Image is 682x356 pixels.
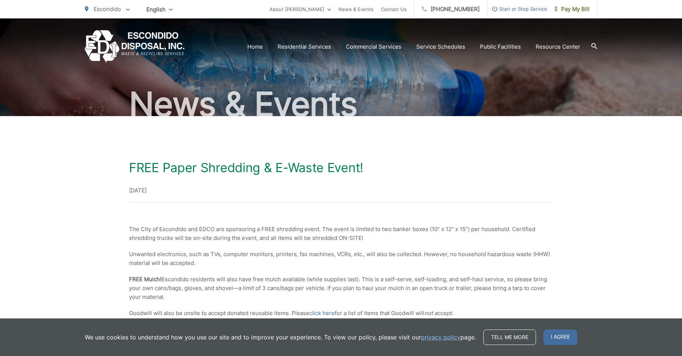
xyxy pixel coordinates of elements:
a: Residential Services [278,42,331,51]
p: Goodwill will also be onsite to accept donated reusable items. Please for a list of items that Go... [129,309,553,318]
a: About [PERSON_NAME] [269,5,331,14]
span: I agree [543,329,577,345]
em: not accept [424,310,452,317]
a: Resource Center [536,42,580,51]
a: News & Events [338,5,373,14]
a: Home [247,42,263,51]
a: Service Schedules [416,42,465,51]
a: EDCD logo. Return to the homepage. [85,30,185,63]
a: privacy policy [421,333,460,342]
span: English [141,3,178,16]
a: Contact Us [381,5,407,14]
a: Public Facilities [480,42,521,51]
span: Escondido [94,6,121,13]
a: click here [309,309,335,318]
p: Unwanted electronics, such as TVs, computer monitors, printers, fax machines, VCRs, etc., will al... [129,250,553,268]
a: Commercial Services [346,42,401,51]
h2: News & Events [85,86,597,123]
a: Tell me more [483,329,536,345]
strong: FREE Mulch! [129,276,161,283]
p: Escondido residents will also have free mulch available (while supplies last). This is a self-ser... [129,275,553,301]
span: Pay My Bill [554,5,589,14]
h1: FREE Paper Shredding & E-Waste Event! [129,160,553,175]
p: The City of Escondido and EDCO are sponsoring a FREE shredding event. The event is limited to two... [129,225,553,242]
p: We use cookies to understand how you use our site and to improve your experience. To view our pol... [85,333,476,342]
p: [DATE] [129,186,553,195]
